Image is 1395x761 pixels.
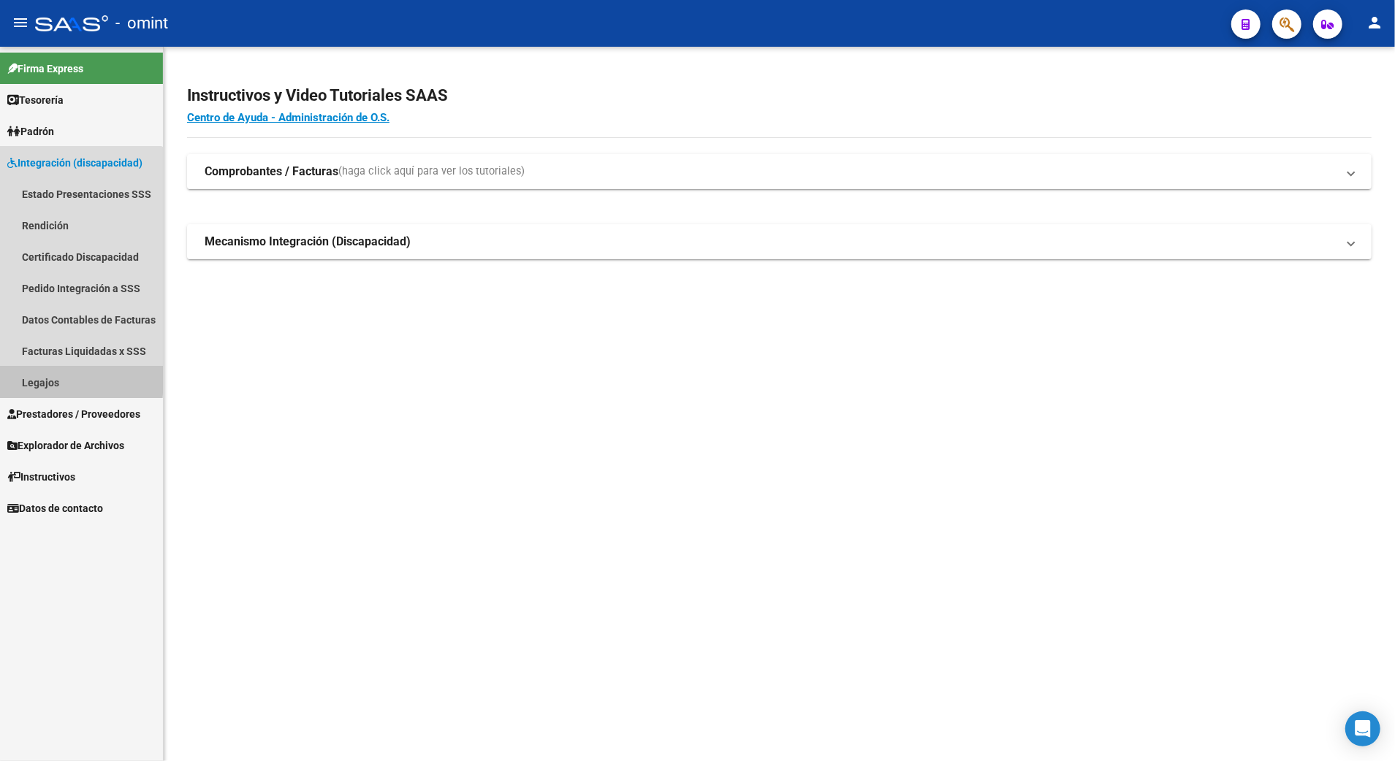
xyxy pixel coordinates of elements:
span: Padrón [7,123,54,139]
a: Centro de Ayuda - Administración de O.S. [187,111,389,124]
h2: Instructivos y Video Tutoriales SAAS [187,82,1372,110]
span: Prestadores / Proveedores [7,406,140,422]
strong: Comprobantes / Facturas [205,164,338,180]
span: Integración (discapacidad) [7,155,142,171]
span: Explorador de Archivos [7,437,124,454]
mat-icon: person [1366,14,1383,31]
mat-expansion-panel-header: Comprobantes / Facturas(haga click aquí para ver los tutoriales) [187,154,1372,189]
mat-icon: menu [12,14,29,31]
strong: Mecanismo Integración (Discapacidad) [205,234,411,250]
mat-expansion-panel-header: Mecanismo Integración (Discapacidad) [187,224,1372,259]
span: Datos de contacto [7,500,103,516]
span: Tesorería [7,92,64,108]
span: - omint [115,7,168,39]
span: Firma Express [7,61,83,77]
div: Open Intercom Messenger [1345,711,1380,746]
span: Instructivos [7,469,75,485]
span: (haga click aquí para ver los tutoriales) [338,164,525,180]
